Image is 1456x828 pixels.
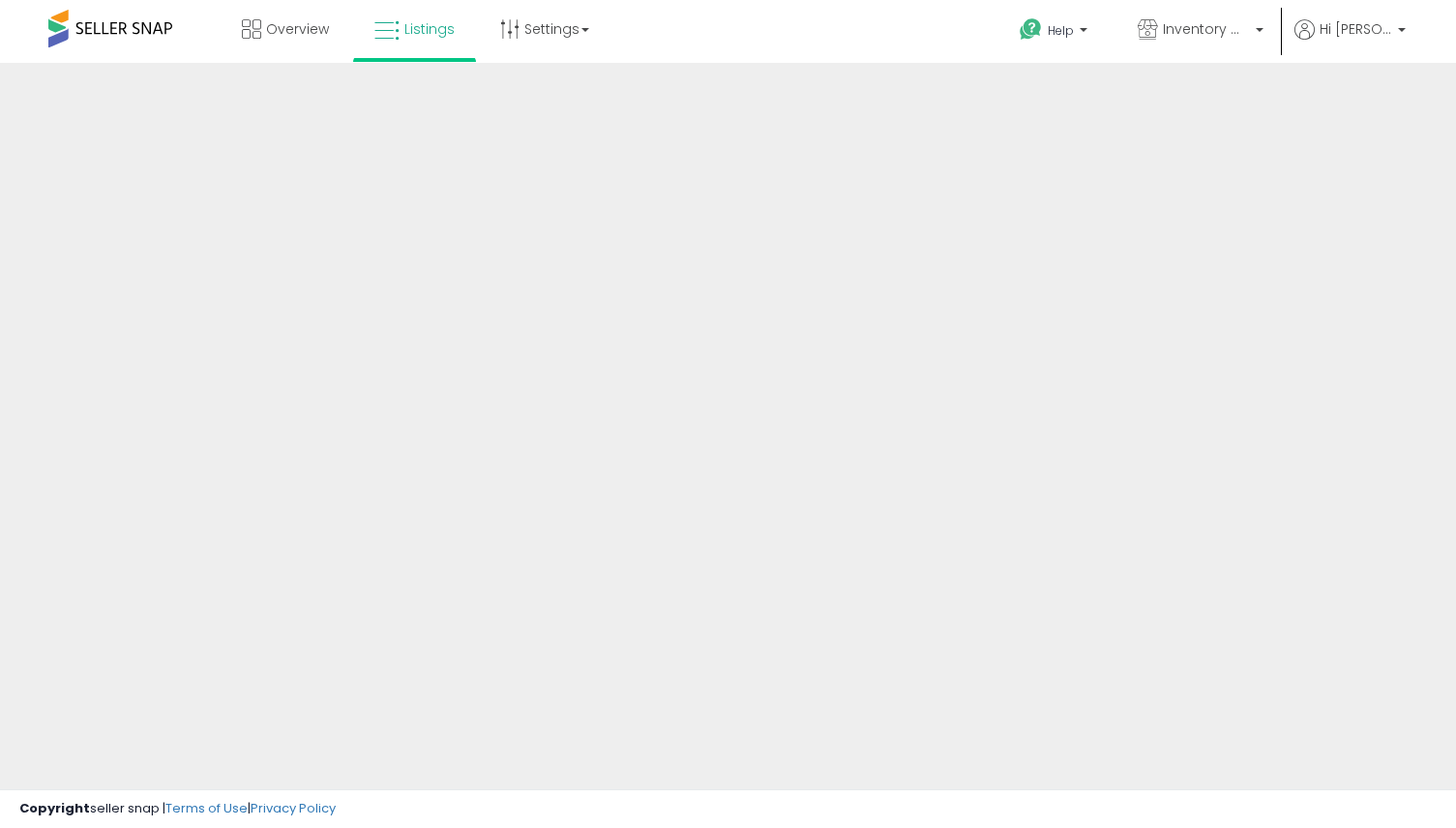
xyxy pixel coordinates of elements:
[266,19,329,39] span: Overview
[19,799,90,817] strong: Copyright
[1048,22,1074,39] span: Help
[19,800,336,818] div: seller snap | |
[1019,17,1043,42] i: Get Help
[251,799,336,817] a: Privacy Policy
[404,19,455,39] span: Listings
[165,799,248,817] a: Terms of Use
[1163,19,1250,39] span: Inventory Oasis LLC
[1320,19,1392,39] span: Hi [PERSON_NAME]
[1294,19,1406,63] a: Hi [PERSON_NAME]
[1004,3,1107,63] a: Help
